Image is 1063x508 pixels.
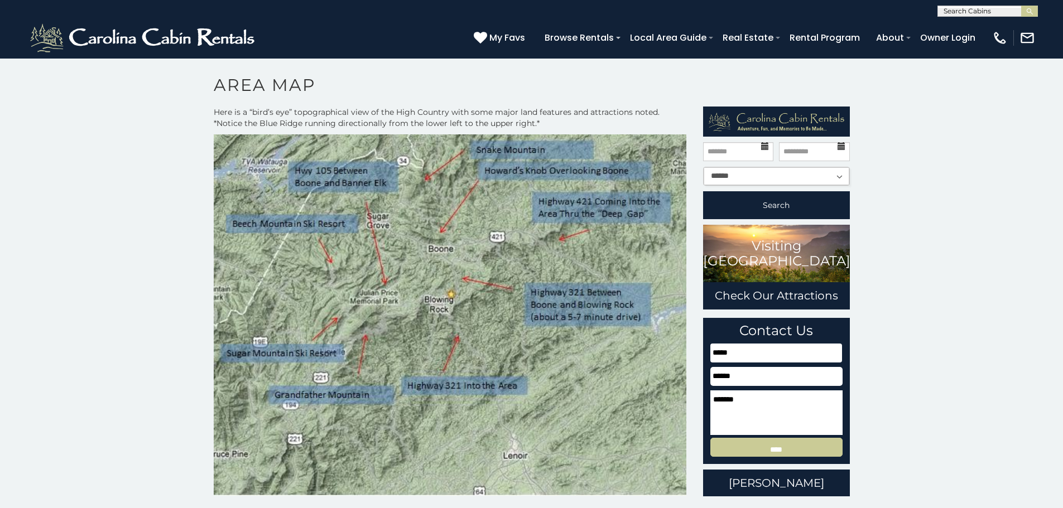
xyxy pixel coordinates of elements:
[703,191,850,219] button: Search
[870,28,910,47] a: About
[214,107,687,129] p: Here is a “bird’s eye” topographical view of the High Country with some major land features and a...
[1019,30,1035,46] img: mail-regular-white.png
[717,28,779,47] a: Real Estate
[703,239,850,268] h3: Visiting [GEOGRAPHIC_DATA]
[915,28,981,47] a: Owner Login
[205,75,858,107] h1: Area Map
[710,323,843,338] h3: Contact Us
[539,28,619,47] a: Browse Rentals
[784,28,865,47] a: Rental Program
[703,282,850,309] a: Check Our Attractions
[624,28,712,47] a: Local Area Guide
[28,21,259,55] img: White-1-2.png
[489,31,525,45] span: My Favs
[474,31,528,45] a: My Favs
[703,470,850,497] a: [PERSON_NAME]
[992,30,1008,46] img: phone-regular-white.png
